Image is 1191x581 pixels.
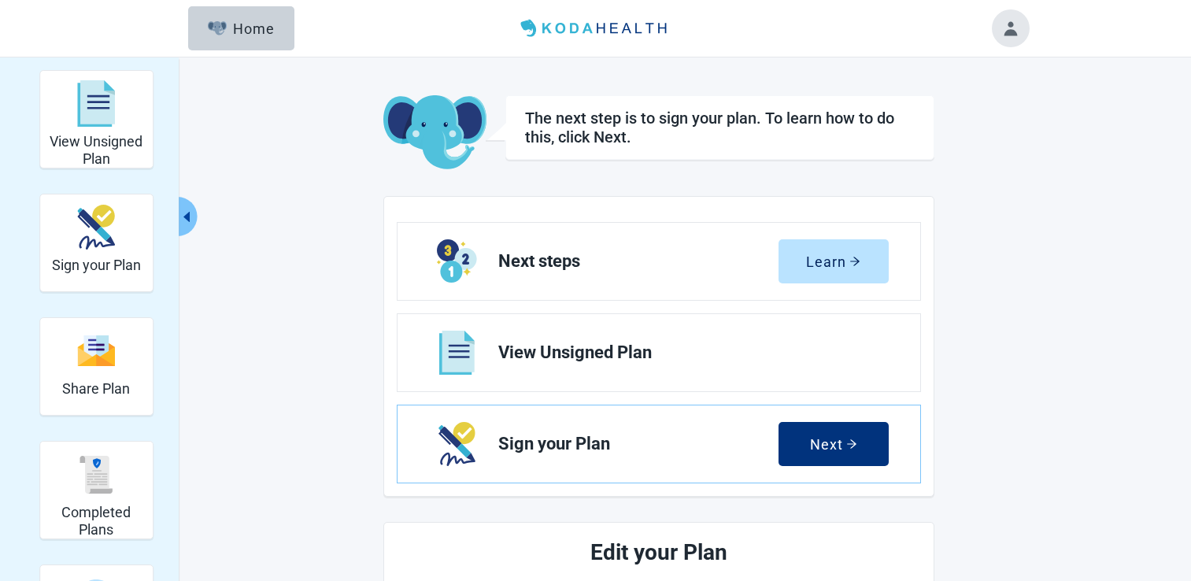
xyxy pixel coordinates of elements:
a: Learn Next steps section [398,223,920,300]
button: Collapse menu [178,197,198,236]
h2: Completed Plans [46,504,146,538]
span: Sign your Plan [498,435,779,453]
div: Home [208,20,276,36]
img: Koda Health [514,16,676,41]
img: svg%3e [77,80,115,128]
span: arrow-right [846,439,857,450]
h1: The next step is to sign your plan. To learn how to do this, click Next. [525,109,915,146]
div: Learn [806,253,860,269]
button: ElephantHome [188,6,294,50]
h2: View Unsigned Plan [46,133,146,167]
div: Share Plan [39,317,153,416]
h2: Sign your Plan [52,257,141,274]
button: Nextarrow-right [779,422,889,466]
h2: Share Plan [62,380,130,398]
span: View Unsigned Plan [498,343,876,362]
span: caret-left [179,209,194,224]
a: View View Unsigned Plan section [398,314,920,391]
button: Toggle account menu [992,9,1030,47]
img: Elephant [208,21,227,35]
div: View Unsigned Plan [39,70,153,168]
img: svg%3e [77,456,115,494]
button: Learnarrow-right [779,239,889,283]
img: make_plan_official-CpYJDfBD.svg [77,205,115,250]
span: arrow-right [849,256,860,267]
div: Next [810,436,857,452]
div: Completed Plans [39,441,153,539]
h2: Edit your Plan [456,535,862,570]
img: svg%3e [77,334,115,368]
img: Koda Elephant [383,95,486,171]
a: Next Sign your Plan section [398,405,920,483]
div: Sign your Plan [39,194,153,292]
span: Next steps [498,252,779,271]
